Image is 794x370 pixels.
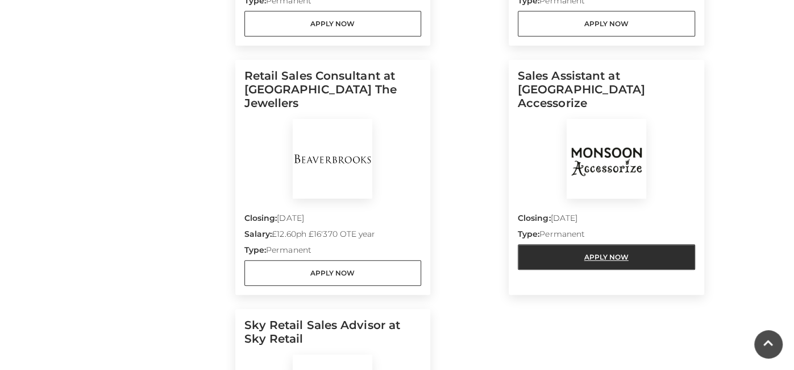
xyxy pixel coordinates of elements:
[244,260,422,286] a: Apply Now
[244,11,422,36] a: Apply Now
[567,119,646,199] img: Monsoon
[244,245,266,255] strong: Type:
[244,228,422,244] p: £12.60ph £16'370 OTE year
[244,212,422,228] p: [DATE]
[518,213,551,223] strong: Closing:
[244,69,422,119] h5: Retail Sales Consultant at [GEOGRAPHIC_DATA] The Jewellers
[244,244,422,260] p: Permanent
[244,318,422,355] h5: Sky Retail Sales Advisor at Sky Retail
[518,244,695,270] a: Apply Now
[293,119,372,199] img: BeaverBrooks The Jewellers
[518,228,695,244] p: Permanent
[518,229,539,239] strong: Type:
[518,11,695,36] a: Apply Now
[518,212,695,228] p: [DATE]
[244,229,272,239] strong: Salary:
[244,213,277,223] strong: Closing:
[518,69,695,119] h5: Sales Assistant at [GEOGRAPHIC_DATA] Accessorize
